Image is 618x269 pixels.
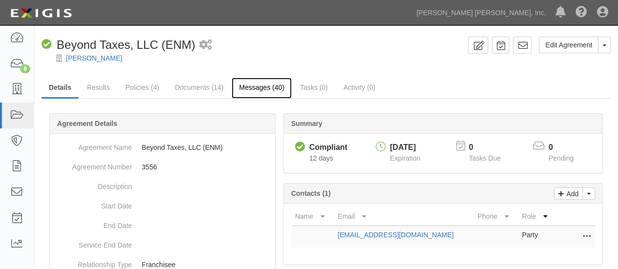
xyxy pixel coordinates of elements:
dt: Start Date [54,196,132,211]
a: Details [42,78,79,99]
span: Tasks Due [469,154,500,162]
th: Role [518,207,556,226]
dt: Agreement Number [54,157,132,172]
a: Documents (14) [168,78,231,97]
a: [PERSON_NAME] [PERSON_NAME], Inc. [411,3,551,22]
a: Results [80,78,117,97]
a: Edit Agreement [539,37,598,53]
p: 0 [549,142,586,153]
a: [EMAIL_ADDRESS][DOMAIN_NAME] [338,231,453,239]
i: Help Center - Complianz [575,7,587,19]
a: [PERSON_NAME] [66,54,122,62]
a: Activity (0) [336,78,383,97]
div: Compliant [309,142,347,153]
th: Phone [473,207,518,226]
dt: Service End Date [54,235,132,250]
dd: 3556 [54,157,271,177]
td: Party [518,226,556,248]
a: Add [554,187,583,200]
p: 0 [469,142,512,153]
dd: Beyond Taxes, LLC (ENM) [54,138,271,157]
dt: End Date [54,216,132,230]
span: Beyond Taxes, LLC (ENM) [57,38,195,51]
a: Tasks (0) [293,78,335,97]
img: logo-5460c22ac91f19d4615b14bd174203de0afe785f0fc80cf4dbbc73dc1793850b.png [7,4,75,22]
dt: Description [54,177,132,191]
th: Name [291,207,334,226]
span: Since 09/05/2025 [309,154,333,162]
b: Summary [291,120,322,127]
a: Policies (4) [118,78,167,97]
span: Pending [549,154,574,162]
span: Expiration [390,154,420,162]
a: Messages (40) [232,78,292,99]
th: Email [334,207,473,226]
i: Compliant [42,40,52,50]
i: Compliant [295,142,305,152]
b: Contacts (1) [291,189,331,197]
div: 8 [20,64,30,73]
p: Add [564,188,578,199]
b: Agreement Details [57,120,117,127]
i: 1 scheduled workflow [199,40,212,50]
div: Beyond Taxes, LLC (ENM) [42,37,195,53]
dt: Agreement Name [54,138,132,152]
div: [DATE] [390,142,420,153]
